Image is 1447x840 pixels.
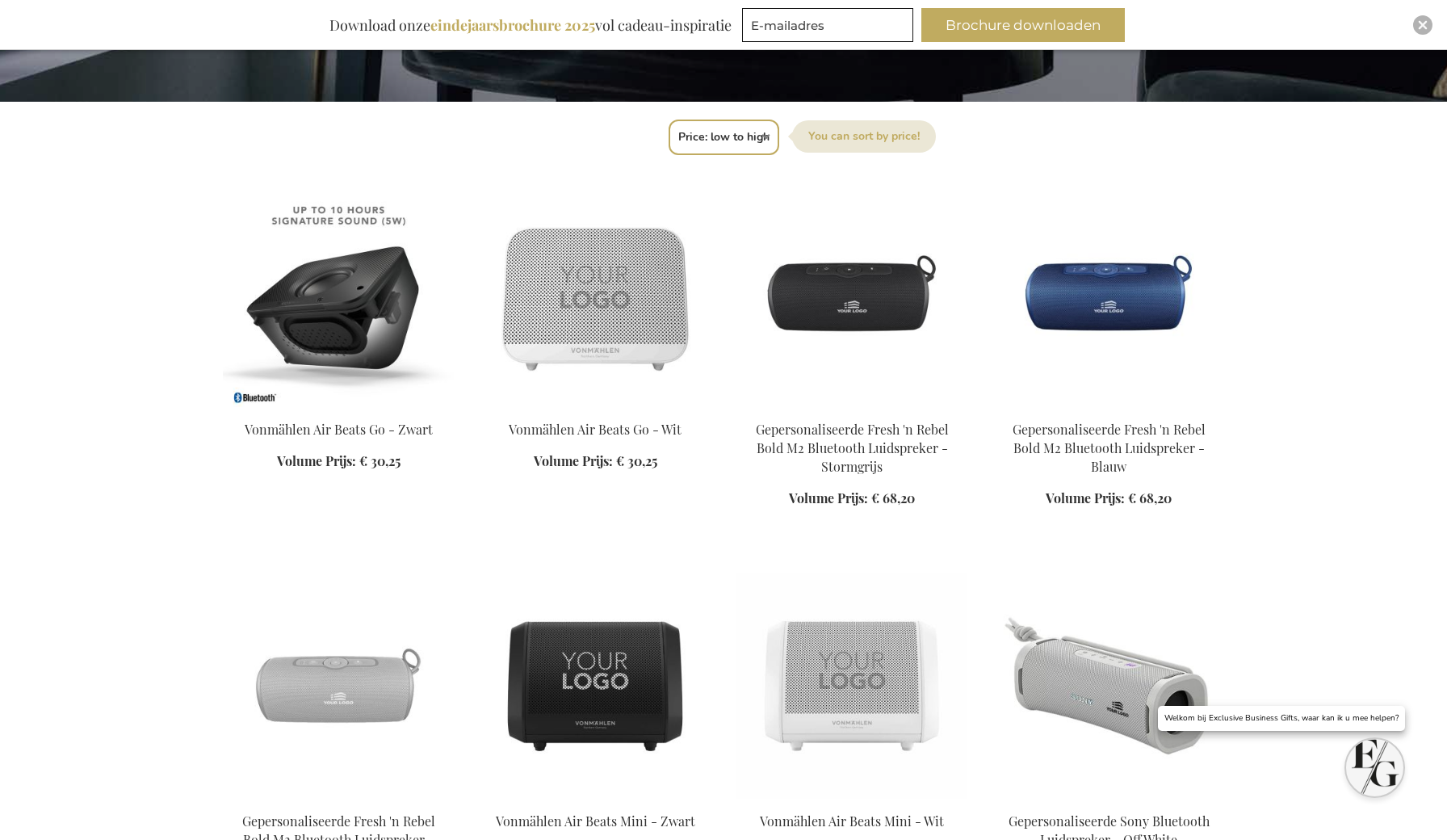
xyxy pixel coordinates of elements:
[756,421,949,475] a: Gepersonaliseerde Fresh 'n Rebel Bold M2 Bluetooth Luidspreker - Stormgrijs
[993,573,1224,799] img: Personalised Sony Bluetooth Speaker - Off White
[480,573,711,799] img: Vonmahlen Air Beats Mini
[534,452,613,469] span: Volume Prijs:
[1046,489,1125,506] span: Volume Prijs:
[921,8,1125,42] button: Brochure downloaden
[223,573,454,799] img: Gepersonaliseerde Fresh 'n Rebel Bold M2 Bluetooth Luidspreker - Ijsgrijs
[1046,489,1172,508] a: Volume Prijs: € 68,20
[993,792,1224,808] a: Personalised Sony Bluetooth Speaker - Off White
[322,8,739,42] div: Download onze vol cadeau-inspiratie
[760,813,944,829] a: Vonmählen Air Beats Mini - Wit
[509,421,682,438] a: Vonmählen Air Beats Go - Wit
[871,489,915,506] span: € 68,20
[430,15,595,35] b: eindejaarsbrochure 2025
[742,8,918,47] form: marketing offers and promotions
[480,401,711,416] a: Vonmahlen Air Beats GO
[1128,489,1172,506] span: € 68,20
[480,792,711,808] a: Vonmahlen Air Beats Mini
[736,573,967,799] img: Vonmahlen Air Beats Mini
[480,181,711,407] img: Vonmahlen Air Beats GO
[223,792,454,808] a: Gepersonaliseerde Fresh 'n Rebel Bold M2 Bluetooth Luidspreker - Ijsgrijs
[1413,15,1432,35] div: Close
[742,8,913,42] input: E-mailadres
[1418,20,1428,30] img: Close
[789,489,868,506] span: Volume Prijs:
[616,452,657,469] span: € 30,25
[496,813,695,829] a: Vonmählen Air Beats Mini - Zwart
[736,792,967,808] a: Vonmahlen Air Beats Mini
[1013,421,1206,475] a: Gepersonaliseerde Fresh 'n Rebel Bold M2 Bluetooth Luidspreker - Blauw
[789,489,915,508] a: Volume Prijs: € 68,20
[736,401,967,416] a: Gepersonaliseerde Fresh 'n Rebel Bold M2 Bluetooth Luidspreker - Stormgrijs
[736,181,967,407] img: Gepersonaliseerde Fresh 'n Rebel Bold M2 Bluetooth Luidspreker - Stormgrijs
[534,452,657,471] a: Volume Prijs: € 30,25
[792,120,936,153] label: Sorteer op
[993,401,1224,416] a: Gepersonaliseerde Fresh 'n Rebel Bold M2 Bluetooth Luidspreker - Blauw
[223,181,454,407] img: Vonmählen Air Beats Go - Zwart
[993,181,1224,407] img: Gepersonaliseerde Fresh 'n Rebel Bold M2 Bluetooth Luidspreker - Blauw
